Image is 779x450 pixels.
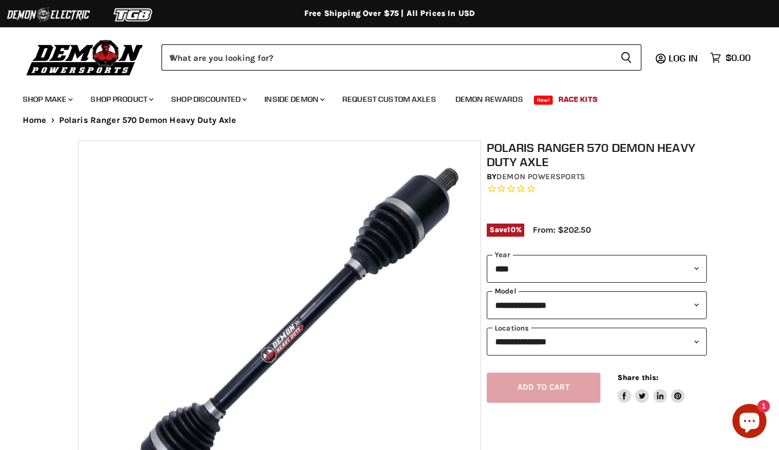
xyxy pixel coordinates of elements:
span: Polaris Ranger 570 Demon Heavy Duty Axle [59,115,237,125]
ul: Main menu [14,83,748,111]
span: Rated 0.0 out of 5 stars 0 reviews [487,183,707,195]
inbox-online-store-chat: Shopify online store chat [729,404,770,441]
a: Demon Rewards [447,88,532,111]
span: Log in [669,52,698,64]
a: $0.00 [705,49,756,66]
a: Request Custom Axles [334,88,445,111]
form: Product [161,44,641,71]
span: $0.00 [726,52,751,63]
a: Shop Product [82,88,160,111]
span: New! [534,96,553,105]
span: Share this: [618,373,658,382]
img: TGB Logo 2 [91,4,176,26]
div: by [487,171,707,183]
a: Race Kits [550,88,606,111]
a: Shop Discounted [163,88,254,111]
img: Demon Powersports [23,37,147,77]
a: Shop Make [14,88,80,111]
select: year [487,255,707,283]
select: modal-name [487,291,707,319]
img: Demon Electric Logo 2 [6,4,91,26]
span: From: $202.50 [533,225,591,235]
button: Search [611,44,641,71]
a: Home [23,115,47,125]
a: Inside Demon [256,88,332,111]
input: When autocomplete results are available use up and down arrows to review and enter to select [161,44,611,71]
a: Demon Powersports [496,172,585,181]
h1: Polaris Ranger 570 Demon Heavy Duty Axle [487,141,707,169]
select: keys [487,328,707,356]
aside: Share this: [618,373,685,403]
a: Log in [664,53,705,63]
span: 10 [507,225,515,234]
span: Save % [487,224,524,236]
